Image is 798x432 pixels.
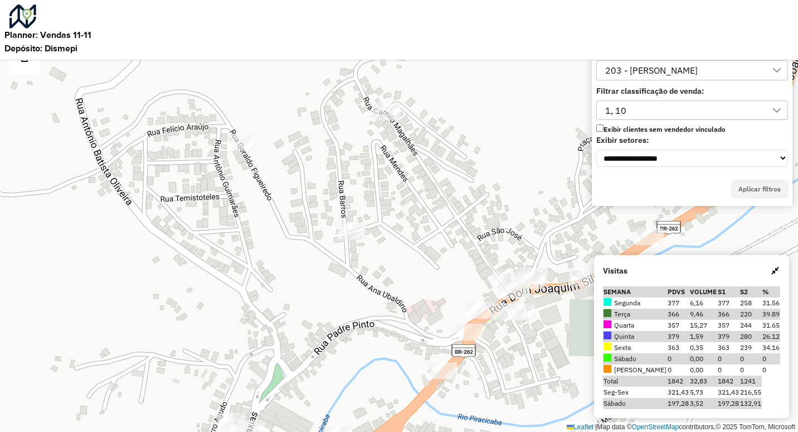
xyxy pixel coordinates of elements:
td: Sexta [603,342,667,353]
td: Total [603,376,667,387]
td: Seg-Sex [603,387,667,398]
div: 11730 - COM FIGUEIREDO [502,282,529,299]
td: 26.12 [762,331,780,342]
td: 1842 [717,376,739,387]
div: Map data © contributors,© 2025 TomTom, Microsoft [564,423,798,432]
div: 41371 - RAFAEL RUBENS CALDEI [227,134,255,151]
td: 357 [667,320,689,331]
div: Exibir setores: [590,135,795,145]
td: 1842 [667,376,689,387]
div: 83614 - GALPAO DA CERVEJA 2 [636,228,664,245]
td: 197,28 [667,398,689,409]
td: 0 [739,364,762,376]
a: Leaflet [567,423,593,431]
td: 321,43 [667,387,689,398]
td: 0 [762,364,780,376]
td: 377 [667,297,689,309]
div: 81845 - BAR DA GLEISSER [373,103,401,120]
div: 41022 - SOUZA S BAR [338,223,366,239]
td: 34.16 [762,342,780,353]
div: Filtrar classificação de venda: [590,86,795,96]
td: 366 [717,309,739,320]
td: 379 [667,331,689,342]
td: 132,91 [739,398,762,409]
input: Exibir clientes sem vendedor vinculado [596,124,604,132]
td: 0,35 [689,342,717,353]
td: Segunda [603,297,667,309]
td: 39.89 [762,309,780,320]
th: PDVs [667,286,689,297]
label: Exibir clientes sem vendedor vinculado [596,124,726,133]
td: 0 [667,364,689,376]
div: 55 - BAR DO JOAO [507,304,535,320]
td: 0,00 [689,364,717,376]
td: 0,00 [689,353,717,364]
td: 197,28 [717,398,739,409]
div: 83352 - POSTO ZAFIR [517,272,544,289]
td: 244 [739,320,762,331]
td: 377 [717,297,739,309]
td: 379 [717,331,739,342]
td: 239 [739,342,762,353]
span: | [595,423,597,431]
td: 15,27 [689,320,717,331]
td: Sábado [603,398,667,409]
div: 20610 - MERCEARIA MORAIS [492,272,520,289]
td: 0 [717,353,739,364]
th: Volume [689,286,717,297]
td: 6,16 [689,297,717,309]
td: 3,52 [689,398,717,409]
td: 0 [717,364,739,376]
td: Quarta [603,320,667,331]
td: 0 [762,353,780,364]
td: 31.56 [762,297,780,309]
th: % de clientes quinzenais [762,286,780,297]
td: 32,83 [689,376,717,387]
td: 258 [739,297,762,309]
td: 0 [667,353,689,364]
td: 0 [739,353,762,364]
div: 1, 10 [601,101,630,120]
td: 363 [667,342,689,353]
td: 1241 [739,376,762,387]
div: 20535 - SASSA CASA DE CARNE [493,303,521,320]
a: OpenStreetMap [632,423,679,431]
th: S1 [717,286,739,297]
div: 203 - [PERSON_NAME] [601,61,702,80]
td: 366 [667,309,689,320]
div: 856 - REST TEMPERO MAMAE [569,270,597,286]
td: 280 [739,331,762,342]
td: 5,73 [689,387,717,398]
div: 88763 - BROTHERS BEER [466,302,494,319]
td: 9,46 [689,309,717,320]
td: 363 [717,342,739,353]
th: S2 [739,286,762,297]
div: 83719 - CANTINHO DO CAFE [519,268,547,285]
td: 31.65 [762,320,780,331]
td: [PERSON_NAME] [603,364,667,376]
td: Sábado [603,353,667,364]
strong: Visitas [603,265,627,277]
td: Terça [603,309,667,320]
div: 41706 - FARMACIA SAO SEBASTI [217,413,245,430]
td: 321,43 [717,387,739,398]
td: Quinta [603,331,667,342]
div: 41323 - BAR DA GERALDA [455,324,483,340]
th: Semana [603,286,667,297]
div: 81918 - GALPAO DA CERVEJA [429,362,457,379]
td: 220 [739,309,762,320]
td: 1,59 [689,331,717,342]
td: 216,55 [739,387,762,398]
td: 357 [717,320,739,331]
